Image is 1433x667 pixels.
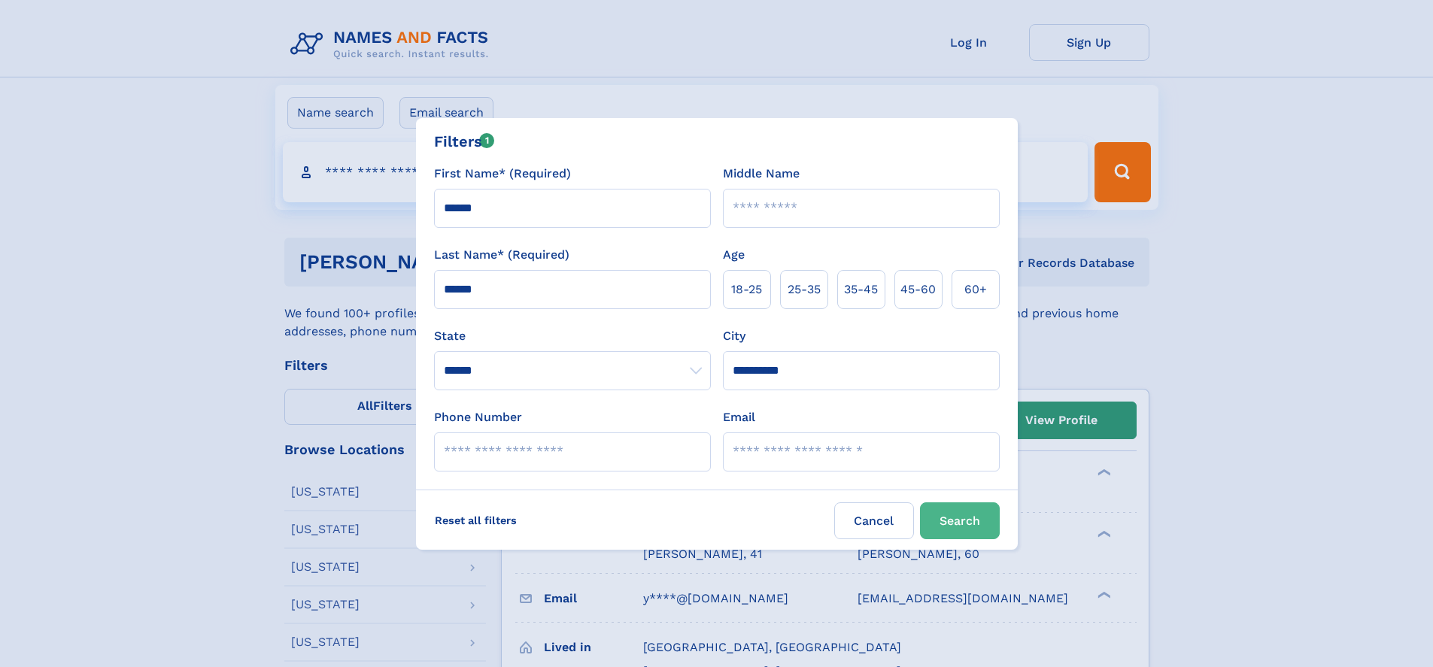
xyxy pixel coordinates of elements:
[723,165,800,183] label: Middle Name
[723,246,745,264] label: Age
[434,408,522,426] label: Phone Number
[723,408,755,426] label: Email
[731,280,762,299] span: 18‑25
[434,327,711,345] label: State
[964,280,987,299] span: 60+
[434,246,569,264] label: Last Name* (Required)
[844,280,878,299] span: 35‑45
[723,327,745,345] label: City
[434,165,571,183] label: First Name* (Required)
[788,280,821,299] span: 25‑35
[900,280,936,299] span: 45‑60
[425,502,527,538] label: Reset all filters
[920,502,1000,539] button: Search
[834,502,914,539] label: Cancel
[434,130,495,153] div: Filters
